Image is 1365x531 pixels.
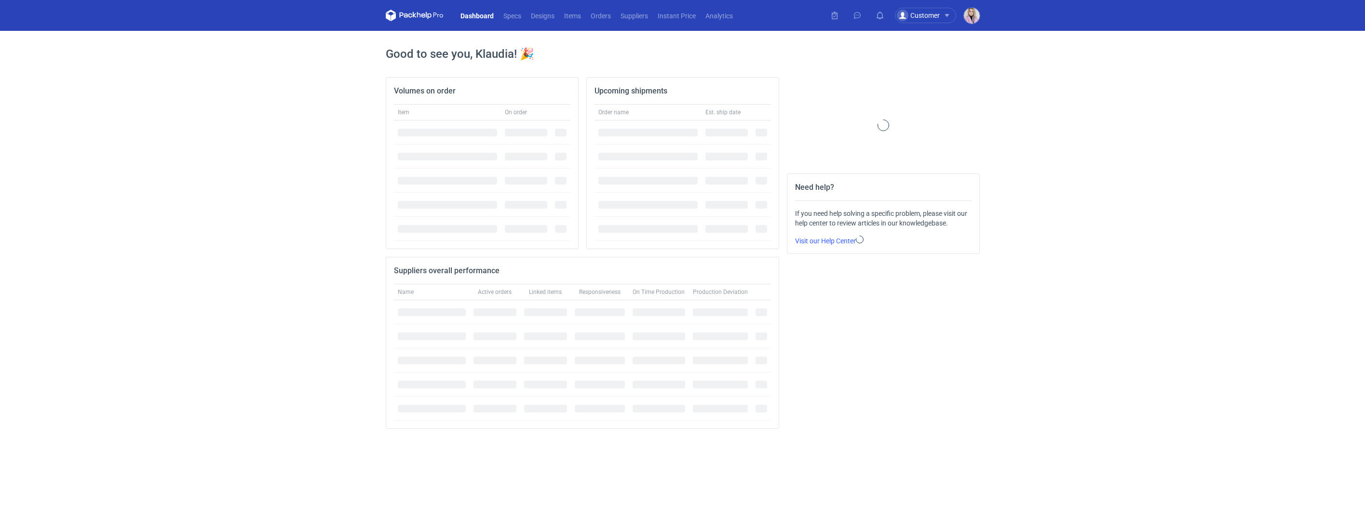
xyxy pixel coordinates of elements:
span: Est. ship date [705,108,741,116]
a: Designs [526,10,559,21]
div: If you need help solving a specific problem, please visit our help center to review articles in o... [795,209,972,228]
span: Name [398,288,414,296]
span: Linked items [529,288,562,296]
a: Visit our Help Center [795,237,864,245]
span: Active orders [478,288,512,296]
h2: Volumes on order [394,85,456,97]
span: On order [505,108,527,116]
img: Klaudia Wiśniewska [964,8,980,24]
a: Items [559,10,586,21]
h2: Need help? [795,182,834,193]
a: Suppliers [616,10,653,21]
a: Dashboard [456,10,499,21]
div: Customer [897,10,940,21]
h2: Suppliers overall performance [394,265,500,277]
span: Order name [598,108,629,116]
span: On Time Production [633,288,685,296]
a: Analytics [701,10,738,21]
svg: Packhelp Pro [386,10,444,21]
span: Production Deviation [693,288,748,296]
button: Customer [895,8,964,23]
h1: Good to see you, Klaudia! 🎉 [386,46,980,62]
h2: Upcoming shipments [595,85,667,97]
a: Orders [586,10,616,21]
a: Instant Price [653,10,701,21]
span: Item [398,108,409,116]
a: Specs [499,10,526,21]
span: Responsiveness [579,288,621,296]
